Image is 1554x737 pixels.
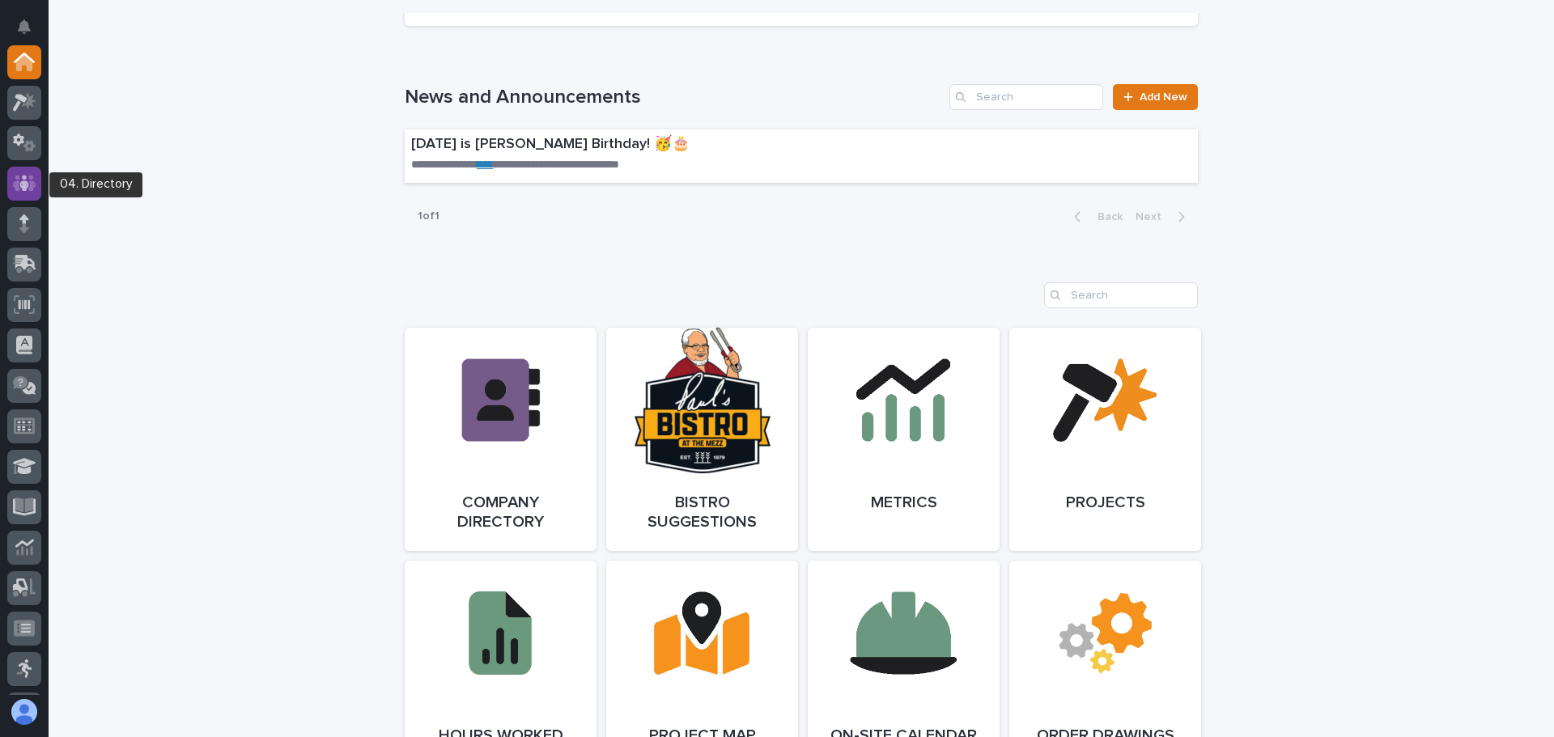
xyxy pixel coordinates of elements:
[1061,210,1129,224] button: Back
[405,86,943,109] h1: News and Announcements
[949,84,1103,110] input: Search
[405,197,452,236] p: 1 of 1
[7,10,41,44] button: Notifications
[405,328,597,551] a: Company Directory
[1044,282,1198,308] input: Search
[1009,328,1201,551] a: Projects
[1140,91,1187,103] span: Add New
[7,695,41,729] button: users-avatar
[808,328,1000,551] a: Metrics
[1129,210,1198,224] button: Next
[411,136,954,154] p: [DATE] is [PERSON_NAME] Birthday! 🥳🎂
[606,328,798,551] a: Bistro Suggestions
[1113,84,1198,110] a: Add New
[20,19,41,45] div: Notifications
[1136,211,1171,222] span: Next
[1088,211,1123,222] span: Back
